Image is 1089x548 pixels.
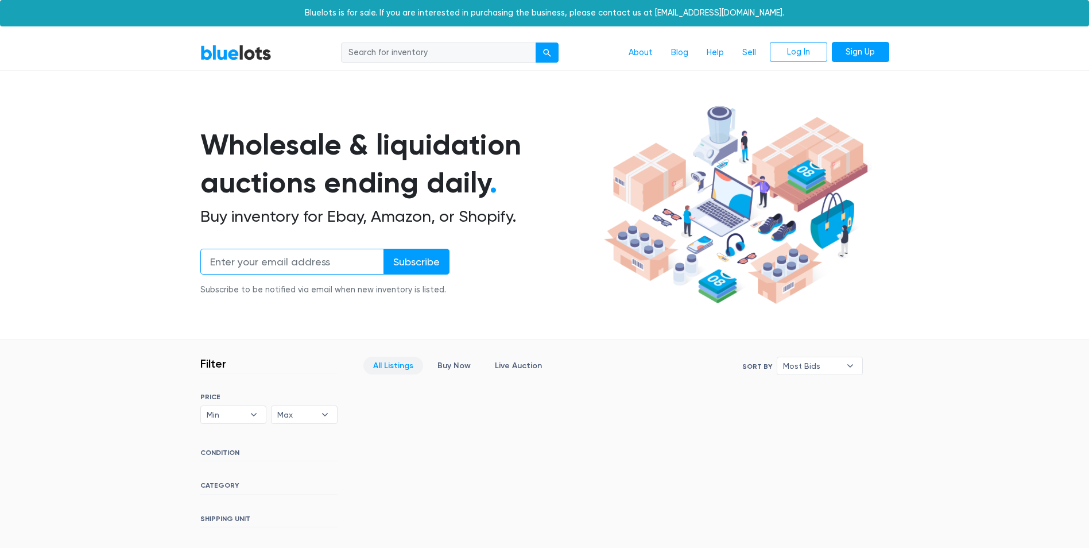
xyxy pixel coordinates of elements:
label: Sort By [742,361,772,372]
a: BlueLots [200,44,272,61]
h6: CONDITION [200,449,338,461]
h6: CATEGORY [200,481,338,494]
span: Most Bids [783,357,840,375]
h6: PRICE [200,393,338,401]
a: Blog [662,42,697,64]
span: . [490,165,497,200]
a: About [619,42,662,64]
input: Subscribe [383,249,449,275]
span: Max [277,406,315,423]
img: hero-ee84e7d0318cb26816c560f6b4441b76977f77a177738b4e94f68c95b2b83dbb.png [600,101,872,310]
h1: Wholesale & liquidation auctions ending daily [200,126,600,202]
b: ▾ [242,406,266,423]
a: Sign Up [832,42,889,63]
b: ▾ [313,406,337,423]
h6: SHIPPING UNIT [200,515,338,527]
input: Search for inventory [341,43,536,63]
a: Log In [770,42,827,63]
h3: Filter [200,357,226,371]
a: Buy Now [428,357,480,375]
b: ▾ [838,357,862,375]
input: Enter your email address [200,249,384,275]
a: Sell [733,42,765,64]
div: Subscribe to be notified via email when new inventory is listed. [200,284,449,296]
a: Help [697,42,733,64]
h2: Buy inventory for Ebay, Amazon, or Shopify. [200,207,600,226]
span: Min [207,406,245,423]
a: All Listings [363,357,423,375]
a: Live Auction [485,357,552,375]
